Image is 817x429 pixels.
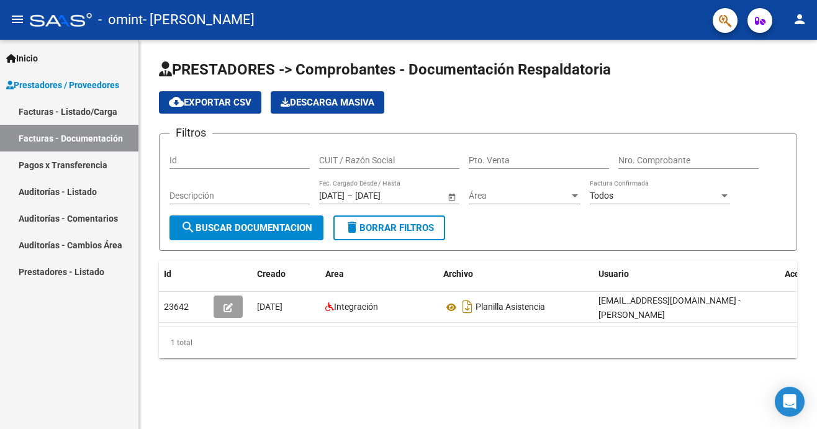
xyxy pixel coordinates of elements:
[169,97,251,108] span: Exportar CSV
[169,124,212,142] h3: Filtros
[159,261,209,287] datatable-header-cell: Id
[271,91,384,114] app-download-masive: Descarga masiva de comprobantes (adjuntos)
[257,269,286,279] span: Creado
[6,52,38,65] span: Inicio
[6,78,119,92] span: Prestadores / Proveedores
[355,191,416,201] input: Fecha fin
[169,215,323,240] button: Buscar Documentacion
[164,302,189,312] span: 23642
[598,269,629,279] span: Usuario
[281,97,374,108] span: Descarga Masiva
[345,220,359,235] mat-icon: delete
[333,215,445,240] button: Borrar Filtros
[320,261,438,287] datatable-header-cell: Area
[164,269,171,279] span: Id
[10,12,25,27] mat-icon: menu
[345,222,434,233] span: Borrar Filtros
[159,327,797,358] div: 1 total
[98,6,143,34] span: - omint
[469,191,569,201] span: Área
[459,297,476,317] i: Descargar documento
[775,387,805,417] div: Open Intercom Messenger
[159,91,261,114] button: Exportar CSV
[334,302,378,312] span: Integración
[792,12,807,27] mat-icon: person
[169,94,184,109] mat-icon: cloud_download
[325,269,344,279] span: Area
[252,261,320,287] datatable-header-cell: Creado
[347,191,353,201] span: –
[590,191,613,201] span: Todos
[598,296,741,320] span: [EMAIL_ADDRESS][DOMAIN_NAME] - [PERSON_NAME]
[594,261,780,287] datatable-header-cell: Usuario
[143,6,255,34] span: - [PERSON_NAME]
[785,269,811,279] span: Acción
[181,220,196,235] mat-icon: search
[438,261,594,287] datatable-header-cell: Archivo
[443,269,473,279] span: Archivo
[445,190,458,203] button: Open calendar
[319,191,345,201] input: Fecha inicio
[257,302,282,312] span: [DATE]
[159,61,611,78] span: PRESTADORES -> Comprobantes - Documentación Respaldatoria
[476,302,545,312] span: Planilla Asistencia
[271,91,384,114] button: Descarga Masiva
[181,222,312,233] span: Buscar Documentacion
